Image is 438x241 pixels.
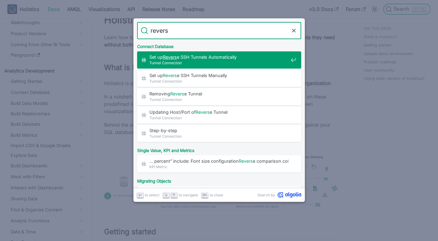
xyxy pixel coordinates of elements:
[290,27,298,34] button: Clear the query
[148,22,290,39] input: Search docs
[136,143,302,155] div: Single Value, KPI and Metrics
[257,192,275,198] span: Search by
[149,78,288,84] span: Tunnel Connection
[257,192,301,198] a: Search byAlgolia
[136,39,302,51] div: Connect Database
[179,192,198,198] span: to navigate
[172,193,176,197] svg: Arrow up
[149,97,288,102] span: Tunnel Connection
[149,164,288,170] span: KPI Metric
[137,70,301,87] a: Set upReverse SSH Tunnels Manually​Tunnel Connection
[149,115,288,121] span: Tunnel Connection
[137,106,301,124] a: Updating Host/Port ofReverse Tunnel​Tunnel Connection
[137,186,301,203] a: x_axis_reversedMigrating Looker Dashboards to Holistics
[137,51,301,69] a: Set upReverse SSH Tunnels Automatically​Tunnel Connection
[136,174,302,186] div: Migrating Objects
[203,193,207,197] svg: Escape key
[196,109,210,115] mark: Revers
[149,54,288,60] span: Set up e SSH Tunnels Automatically​
[137,125,301,142] a: Step-by-step​Tunnel Connection
[149,72,288,78] span: Set up e SSH Tunnels Manually​
[145,192,159,198] span: to select
[149,133,288,139] span: Tunnel Connection
[137,155,301,172] a: … percent” include: Font size configurationReverse comparison color: By default …KPI Metric
[163,73,177,78] mark: Revers
[149,91,288,97] span: Removing e Tunnel​
[163,54,177,60] mark: Revers
[137,88,301,105] a: RemovingReverse Tunnel​Tunnel Connection
[149,158,288,164] span: … percent” include: Font size configuration e comparison color: By default …
[239,158,253,164] mark: Revers
[278,192,301,198] svg: Algolia
[210,192,223,198] span: to close
[149,109,288,115] span: Updating Host/Port of e Tunnel​
[138,193,142,197] svg: Enter key
[149,60,288,66] span: Tunnel Connection
[170,91,184,96] mark: Revers
[164,193,169,197] svg: Arrow down
[149,128,288,133] span: Step-by-step​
